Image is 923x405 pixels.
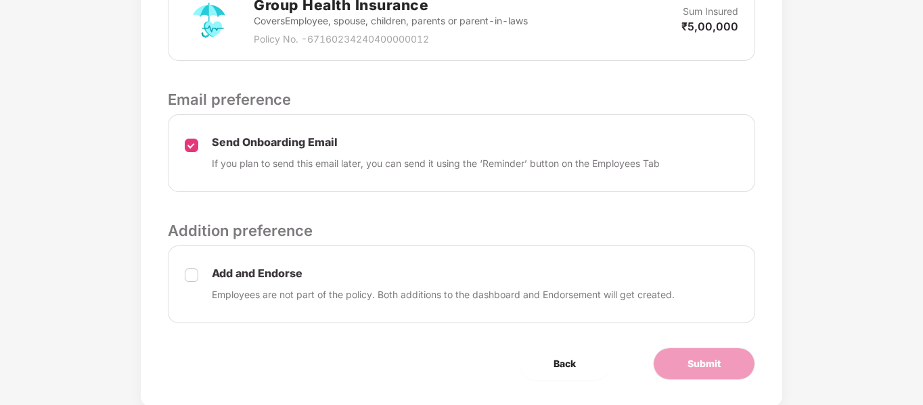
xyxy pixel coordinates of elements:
[212,135,660,149] p: Send Onboarding Email
[653,348,755,380] button: Submit
[681,19,738,34] p: ₹5,00,000
[212,266,675,281] p: Add and Endorse
[168,88,755,111] p: Email preference
[212,287,675,302] p: Employees are not part of the policy. Both additions to the dashboard and Endorsement will get cr...
[212,156,660,171] p: If you plan to send this email later, you can send it using the ‘Reminder’ button on the Employee...
[554,356,576,371] span: Back
[683,4,738,19] p: Sum Insured
[254,14,528,28] p: Covers Employee, spouse, children, parents or parent-in-laws
[168,219,755,242] p: Addition preference
[254,32,528,47] p: Policy No. - 67160234240400000012
[520,348,610,380] button: Back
